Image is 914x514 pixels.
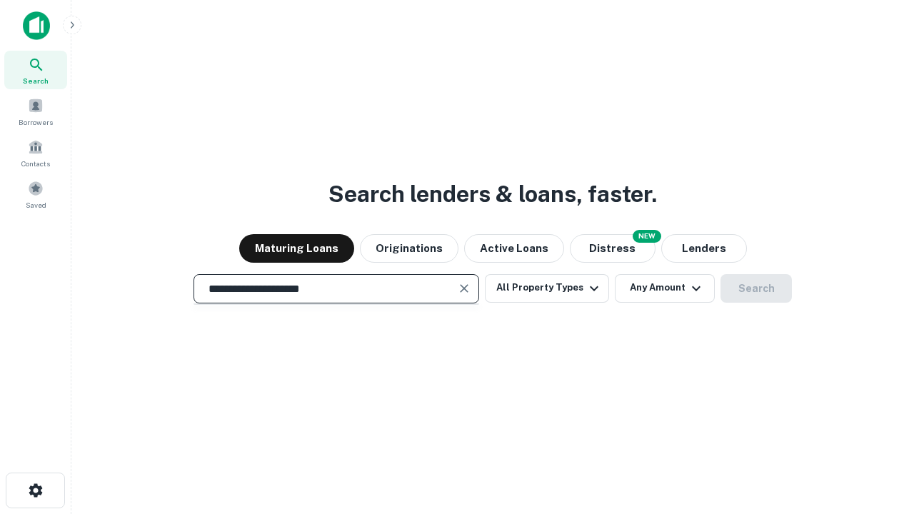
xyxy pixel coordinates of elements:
button: Clear [454,278,474,298]
button: Lenders [661,234,747,263]
span: Contacts [21,158,50,169]
a: Search [4,51,67,89]
a: Saved [4,175,67,213]
span: Saved [26,199,46,211]
iframe: Chat Widget [843,400,914,468]
button: Originations [360,234,458,263]
a: Borrowers [4,92,67,131]
button: Active Loans [464,234,564,263]
span: Search [23,75,49,86]
button: Search distressed loans with lien and other non-mortgage details. [570,234,656,263]
div: NEW [633,230,661,243]
a: Contacts [4,133,67,172]
button: All Property Types [485,274,609,303]
span: Borrowers [19,116,53,128]
h3: Search lenders & loans, faster. [328,177,657,211]
button: Any Amount [615,274,715,303]
img: capitalize-icon.png [23,11,50,40]
button: Maturing Loans [239,234,354,263]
